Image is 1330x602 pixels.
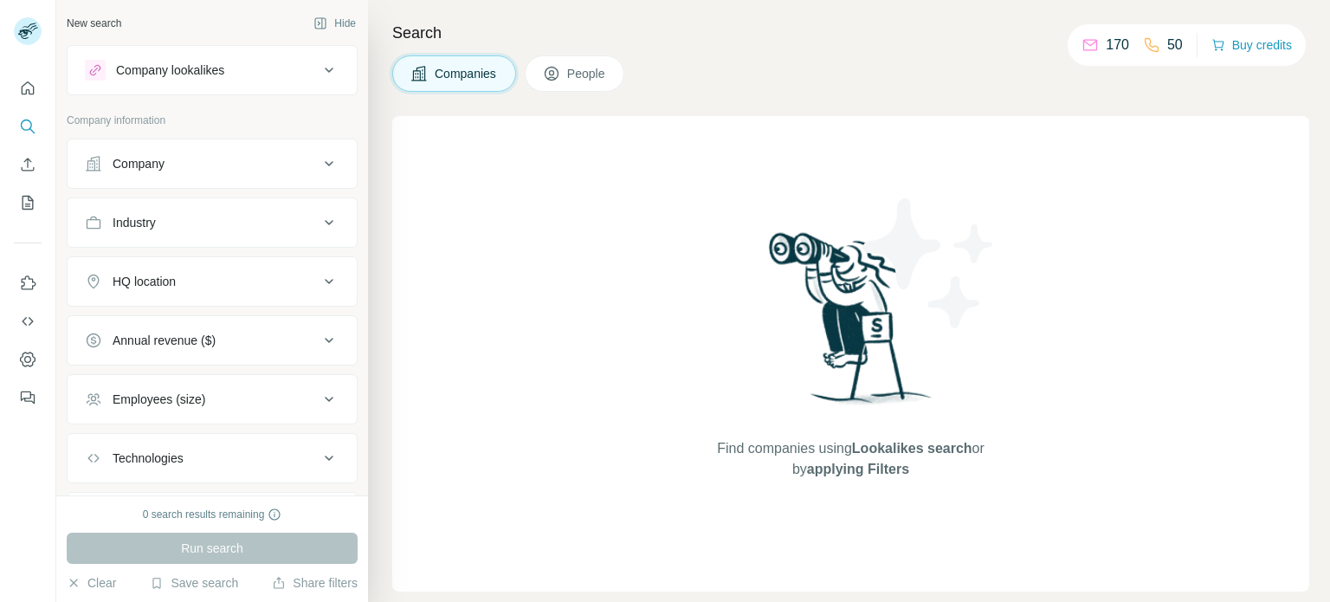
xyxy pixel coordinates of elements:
[14,149,42,180] button: Enrich CSV
[14,382,42,413] button: Feedback
[113,155,165,172] div: Company
[150,574,238,592] button: Save search
[14,73,42,104] button: Quick start
[14,187,42,218] button: My lists
[301,10,368,36] button: Hide
[68,261,357,302] button: HQ location
[851,185,1007,341] img: Surfe Illustration - Stars
[68,202,357,243] button: Industry
[807,462,909,476] span: applying Filters
[435,65,498,82] span: Companies
[67,16,121,31] div: New search
[272,574,358,592] button: Share filters
[113,450,184,467] div: Technologies
[67,113,358,128] p: Company information
[113,273,176,290] div: HQ location
[761,228,941,421] img: Surfe Illustration - Woman searching with binoculars
[113,391,205,408] div: Employees (size)
[1211,33,1292,57] button: Buy credits
[67,574,116,592] button: Clear
[143,507,282,522] div: 0 search results remaining
[567,65,607,82] span: People
[14,344,42,375] button: Dashboard
[113,214,156,231] div: Industry
[68,49,357,91] button: Company lookalikes
[852,441,972,456] span: Lookalikes search
[1106,35,1129,55] p: 170
[113,332,216,349] div: Annual revenue ($)
[116,61,224,79] div: Company lookalikes
[14,306,42,337] button: Use Surfe API
[68,437,357,479] button: Technologies
[1167,35,1183,55] p: 50
[68,320,357,361] button: Annual revenue ($)
[68,379,357,420] button: Employees (size)
[712,438,989,480] span: Find companies using or by
[392,21,1309,45] h4: Search
[14,268,42,299] button: Use Surfe on LinkedIn
[68,143,357,184] button: Company
[14,111,42,142] button: Search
